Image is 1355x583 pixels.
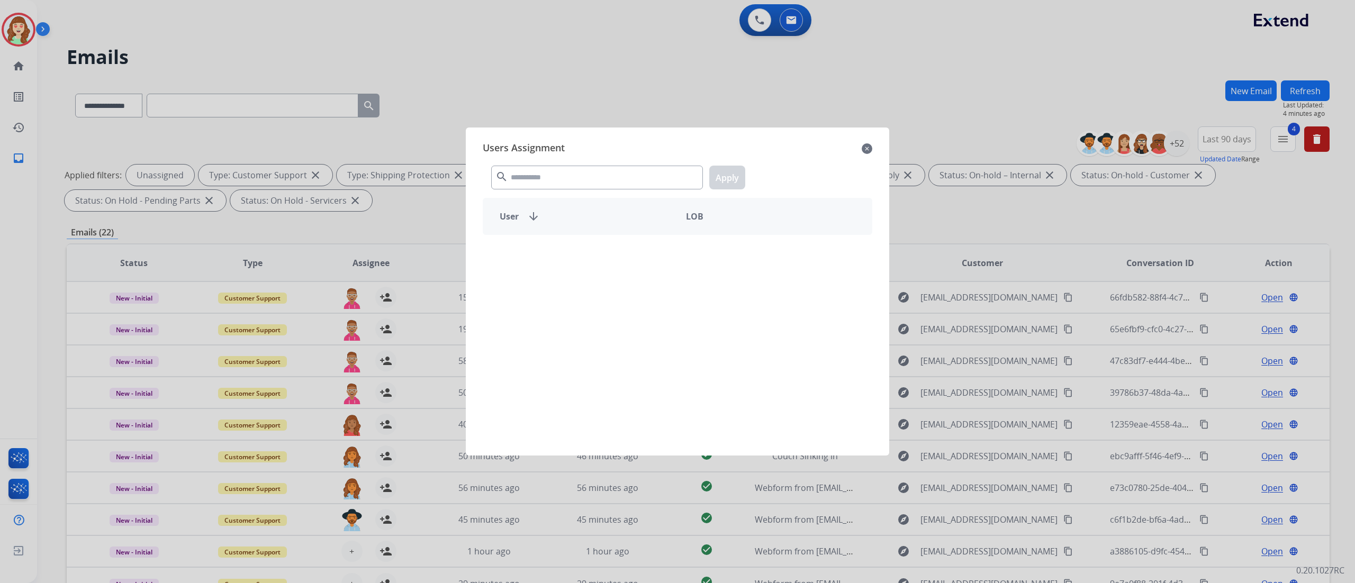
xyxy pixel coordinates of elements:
span: LOB [686,210,703,223]
mat-icon: arrow_downward [527,210,540,223]
mat-icon: search [495,170,508,183]
span: Users Assignment [483,140,565,157]
mat-icon: close [862,142,872,155]
button: Apply [709,166,745,189]
div: User [491,210,677,223]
